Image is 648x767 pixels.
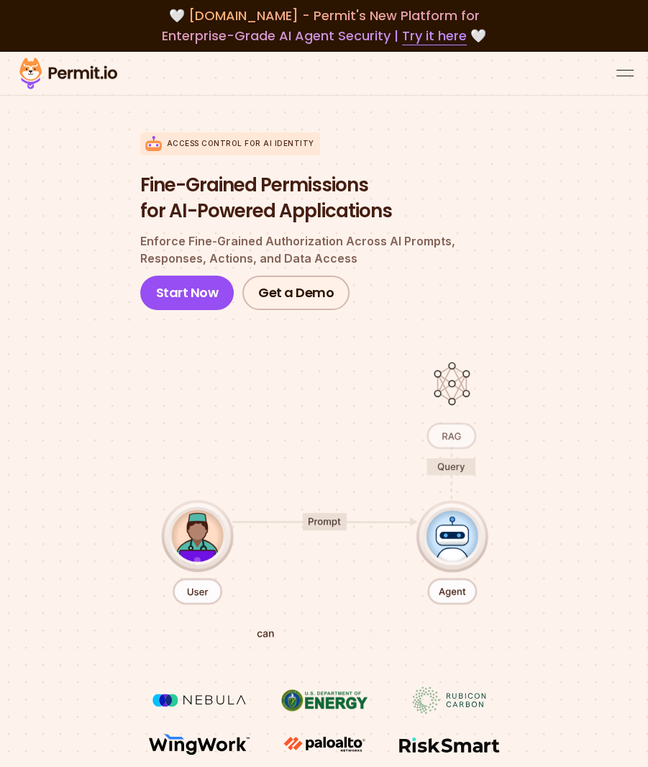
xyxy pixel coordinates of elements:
[616,65,634,82] button: open menu
[167,138,314,149] p: Access control for AI Identity
[396,686,503,714] img: Rubicon
[242,276,350,310] a: Get a Demo
[145,686,253,714] img: Nebula
[140,173,508,224] h1: Fine-Grained Permissions for AI-Powered Applications
[270,731,378,757] img: paloalto
[145,731,253,758] img: Wingwork
[140,276,234,310] a: Start Now
[396,731,503,758] img: Risksmart
[14,6,634,46] div: 🤍 🤍
[270,686,378,714] img: US department of energy
[140,232,508,267] p: Enforce Fine-Grained Authorization Across AI Prompts, Responses, Actions, and Data Access
[14,55,122,92] img: Permit logo
[162,6,480,45] span: [DOMAIN_NAME] - Permit's New Platform for Enterprise-Grade AI Agent Security |
[402,27,467,45] a: Try it here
